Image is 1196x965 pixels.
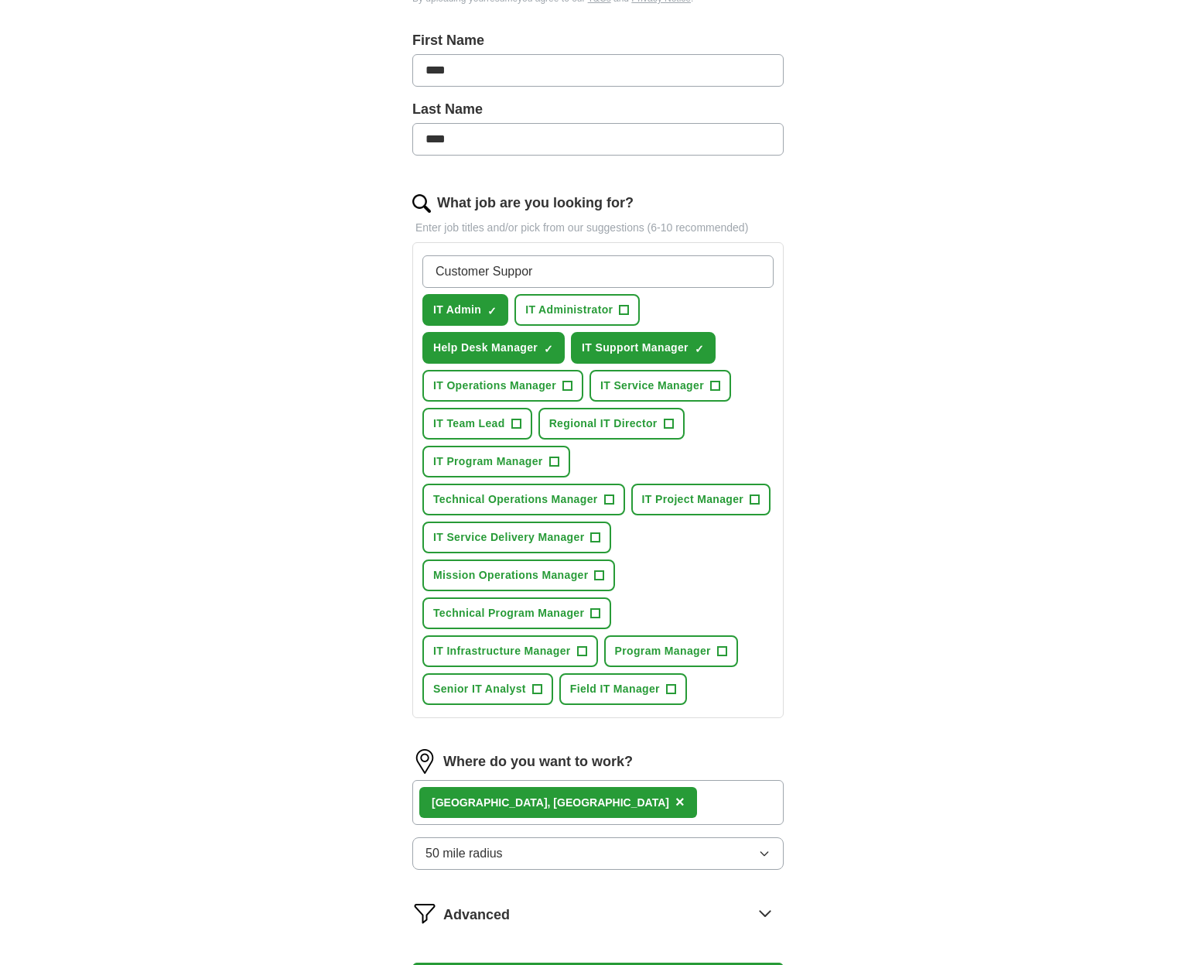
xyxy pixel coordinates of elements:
button: Help Desk Manager✓ [422,332,565,364]
button: IT Service Delivery Manager [422,522,611,553]
span: Mission Operations Manager [433,567,588,583]
button: IT Support Manager✓ [571,332,716,364]
span: IT Project Manager [642,491,744,508]
span: × [675,793,685,810]
button: IT Project Manager [631,484,771,515]
img: filter [412,901,437,926]
span: ✓ [487,305,497,317]
label: Where do you want to work? [443,751,633,772]
label: Last Name [412,99,784,120]
span: IT Service Manager [600,378,704,394]
button: Mission Operations Manager [422,559,615,591]
span: ✓ [695,343,704,355]
span: IT Administrator [525,302,613,318]
span: IT Team Lead [433,416,505,432]
div: [GEOGRAPHIC_DATA], [GEOGRAPHIC_DATA] [432,795,669,811]
span: IT Infrastructure Manager [433,643,571,659]
button: IT Infrastructure Manager [422,635,598,667]
label: First Name [412,30,784,51]
label: What job are you looking for? [437,193,634,214]
button: 50 mile radius [412,837,784,870]
button: IT Team Lead [422,408,532,440]
img: search.png [412,194,431,213]
button: IT Service Manager [589,370,731,402]
span: Regional IT Director [549,416,658,432]
img: location.png [412,749,437,774]
button: Senior IT Analyst [422,673,553,705]
button: IT Program Manager [422,446,570,477]
span: IT Service Delivery Manager [433,529,584,546]
button: IT Admin✓ [422,294,508,326]
span: Senior IT Analyst [433,681,526,697]
span: Field IT Manager [570,681,660,697]
button: × [675,791,685,814]
span: Advanced [443,905,510,926]
button: Field IT Manager [559,673,687,705]
button: Technical Operations Manager [422,484,625,515]
input: Type a job title and press enter [422,255,774,288]
span: IT Support Manager [582,340,689,356]
span: 50 mile radius [425,844,503,863]
button: Regional IT Director [538,408,685,440]
span: IT Operations Manager [433,378,556,394]
button: Program Manager [604,635,738,667]
span: ✓ [544,343,553,355]
span: IT Program Manager [433,453,543,470]
button: Technical Program Manager [422,597,611,629]
button: IT Administrator [514,294,640,326]
span: Program Manager [615,643,711,659]
span: Technical Program Manager [433,605,584,621]
span: Help Desk Manager [433,340,538,356]
button: IT Operations Manager [422,370,583,402]
span: Technical Operations Manager [433,491,598,508]
span: IT Admin [433,302,481,318]
p: Enter job titles and/or pick from our suggestions (6-10 recommended) [412,220,784,236]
